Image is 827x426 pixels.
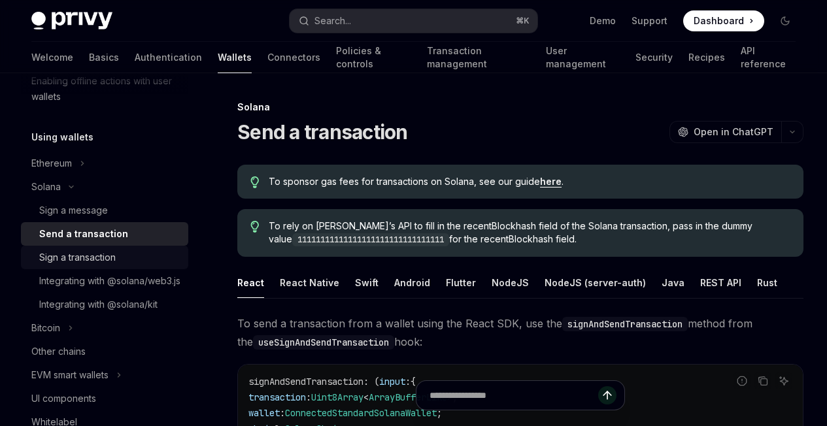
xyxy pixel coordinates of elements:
[248,376,363,387] span: signAndSendTransaction
[31,320,60,336] div: Bitcoin
[250,221,260,233] svg: Tip
[21,387,188,410] a: UI components
[21,175,188,199] button: Toggle Solana section
[632,14,667,27] a: Support
[218,42,252,73] a: Wallets
[683,10,764,31] a: Dashboard
[253,335,394,350] code: useSignAndSendTransaction
[394,267,430,298] div: Android
[31,12,112,30] img: dark logo
[31,367,109,383] div: EVM smart wallets
[590,14,616,27] a: Demo
[545,267,646,298] div: NodeJS (server-auth)
[694,125,773,139] span: Open in ChatGPT
[21,246,188,269] a: Sign a transaction
[546,42,620,73] a: User management
[446,267,476,298] div: Flutter
[427,42,531,73] a: Transaction management
[39,297,158,312] div: Integrating with @solana/kit
[21,222,188,246] a: Send a transaction
[492,267,529,298] div: NodeJS
[39,273,180,289] div: Integrating with @solana/web3.js
[516,16,530,26] span: ⌘ K
[237,314,803,351] span: To send a transaction from a wallet using the React SDK, use the method from the hook:
[669,121,781,143] button: Open in ChatGPT
[775,372,792,389] button: Ask AI
[741,42,796,73] a: API reference
[662,267,684,298] div: Java
[267,42,320,73] a: Connectors
[363,376,379,387] span: : (
[269,220,790,246] span: To rely on [PERSON_NAME]’s API to fill in the recentBlockhash field of the Solana transaction, pa...
[21,199,188,222] a: Sign a message
[21,363,188,387] button: Toggle EVM smart wallets section
[31,391,96,406] div: UI components
[379,376,405,387] span: input
[694,14,744,27] span: Dashboard
[754,372,771,389] button: Copy the contents from the code block
[314,13,351,29] div: Search...
[237,267,264,298] div: React
[89,42,119,73] a: Basics
[292,233,449,246] code: 11111111111111111111111111111111
[280,267,339,298] div: React Native
[540,176,562,188] a: here
[31,179,61,195] div: Solana
[598,386,616,404] button: Send message
[31,156,72,171] div: Ethereum
[734,372,751,389] button: Report incorrect code
[290,9,537,33] button: Open search
[688,42,725,73] a: Recipes
[700,267,741,298] div: REST API
[635,42,673,73] a: Security
[31,344,86,359] div: Other chains
[21,152,188,175] button: Toggle Ethereum section
[135,42,202,73] a: Authentication
[237,101,803,114] div: Solana
[562,317,688,331] code: signAndSendTransaction
[250,176,260,188] svg: Tip
[21,316,188,340] button: Toggle Bitcoin section
[355,267,379,298] div: Swift
[39,203,108,218] div: Sign a message
[411,376,416,387] span: {
[21,269,188,293] a: Integrating with @solana/web3.js
[269,175,790,188] span: To sponsor gas fees for transactions on Solana, see our guide .
[31,129,93,145] h5: Using wallets
[21,293,188,316] a: Integrating with @solana/kit
[405,376,411,387] span: :
[21,340,188,363] a: Other chains
[775,10,796,31] button: Toggle dark mode
[237,120,408,144] h1: Send a transaction
[430,381,598,410] input: Ask a question...
[757,267,777,298] div: Rust
[39,226,128,242] div: Send a transaction
[336,42,411,73] a: Policies & controls
[31,42,73,73] a: Welcome
[39,250,116,265] div: Sign a transaction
